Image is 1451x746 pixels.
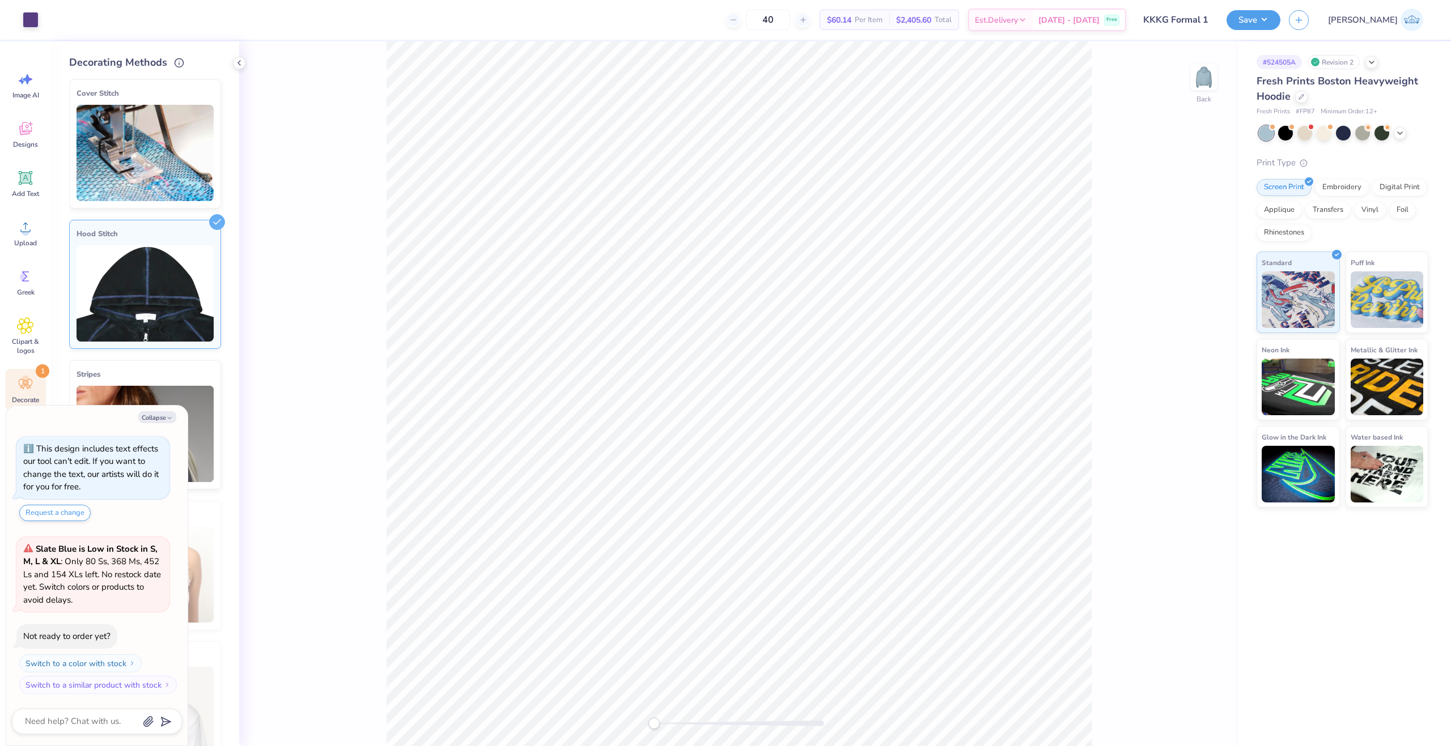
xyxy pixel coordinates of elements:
img: Metallic & Glitter Ink [1351,359,1424,415]
span: Clipart & logos [7,337,44,355]
img: Back [1193,66,1215,88]
span: Standard [1262,257,1292,268]
div: Print Type [1257,156,1428,169]
div: Applique [1257,202,1302,219]
a: [PERSON_NAME] [1323,8,1428,31]
div: Vinyl [1354,202,1386,219]
img: Puff Ink [1351,271,1424,328]
img: Water based Ink [1351,446,1424,502]
span: Est. Delivery [975,14,1018,26]
img: Switch to a color with stock [129,660,135,667]
span: [PERSON_NAME] [1328,14,1398,27]
div: Revision 2 [1308,55,1360,69]
div: Accessibility label [648,718,660,729]
span: Minimum Order: 12 + [1321,107,1377,117]
span: Total [935,14,952,26]
div: # 524505A [1257,55,1302,69]
img: Switch to a similar product with stock [164,681,171,688]
div: Transfers [1305,202,1351,219]
span: Designs [13,140,38,149]
span: Fresh Prints [1257,107,1290,117]
img: Standard [1262,271,1335,328]
img: Glow in the Dark Ink [1262,446,1335,502]
span: # FP87 [1296,107,1315,117]
span: Free [1106,16,1117,24]
div: Cover Stitch [77,87,214,100]
span: Fresh Prints Boston Heavyweight Hoodie [1257,74,1418,103]
span: Upload [14,238,37,248]
button: Request a change [19,505,91,521]
div: This design includes text effects our tool can't edit. If you want to change the text, our artist... [23,443,159,493]
div: Decorating Methods [69,55,221,70]
img: Neon Ink [1262,359,1335,415]
span: Per Item [855,14,883,26]
span: Puff Ink [1351,257,1374,268]
span: : Only 80 Ss, 368 Ms, 452 Ls and 154 XLs left. No restock date yet. Switch colors or products to ... [23,543,161,606]
span: [DATE] - [DATE] [1038,14,1100,26]
span: 1 [36,364,49,378]
div: Foil [1389,202,1416,219]
div: Not ready to order yet? [23,630,111,642]
button: Switch to a color with stock [19,654,142,672]
span: Greek [17,288,35,297]
span: Metallic & Glitter Ink [1351,344,1418,356]
input: – – [746,10,790,30]
div: Digital Print [1372,179,1427,196]
img: Josephine Amber Orros [1401,8,1423,31]
button: Save [1227,10,1280,30]
img: Stripes [77,386,214,482]
span: Water based Ink [1351,431,1403,443]
span: $60.14 [827,14,851,26]
span: $2,405.60 [896,14,931,26]
div: Hood Stitch [77,227,214,241]
button: Switch to a similar product with stock [19,676,177,694]
input: Untitled Design [1135,8,1218,31]
div: Stripes [77,368,214,381]
img: Cover Stitch [77,105,214,201]
div: Rhinestones [1257,224,1312,241]
div: Screen Print [1257,179,1312,196]
div: Embroidery [1315,179,1369,196]
span: Add Text [12,189,39,198]
span: Decorate [12,395,39,404]
button: Collapse [138,411,176,423]
img: Hood Stitch [77,245,214,342]
span: Image AI [12,91,39,100]
div: Back [1197,94,1211,104]
span: Glow in the Dark Ink [1262,431,1326,443]
strong: Slate Blue is Low in Stock in S, M, L & XL [23,543,158,568]
span: Neon Ink [1262,344,1289,356]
